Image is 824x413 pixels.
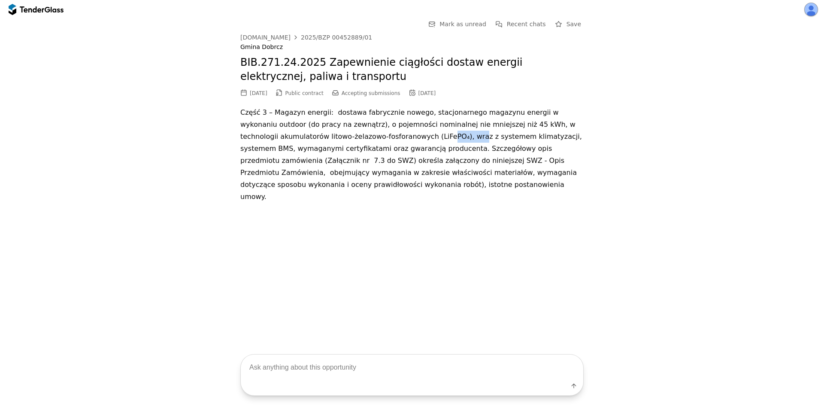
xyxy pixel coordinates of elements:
span: Recent chats [507,21,546,28]
span: Accepting submissions [342,90,400,96]
a: [DOMAIN_NAME]2025/BZP 00452889/01 [240,34,372,41]
div: [DATE] [418,90,436,96]
span: Public contract [285,90,324,96]
div: [DATE] [250,90,267,96]
button: Save [553,19,584,30]
span: Save [566,21,581,28]
span: Mark as unread [439,21,486,28]
button: Recent chats [493,19,548,30]
div: Gmina Dobrcz [240,43,584,51]
div: 2025/BZP 00452889/01 [301,34,372,40]
button: Mark as unread [426,19,489,30]
div: [DOMAIN_NAME] [240,34,291,40]
h2: BIB.271.24.2025 Zapewnienie ciągłości dostaw energii elektrycznej, paliwa i transportu [240,55,584,84]
p: Część 3 – Magazyn energii: dostawa fabrycznie nowego, stacjonarnego magazynu energii w wykonaniu ... [240,107,584,203]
